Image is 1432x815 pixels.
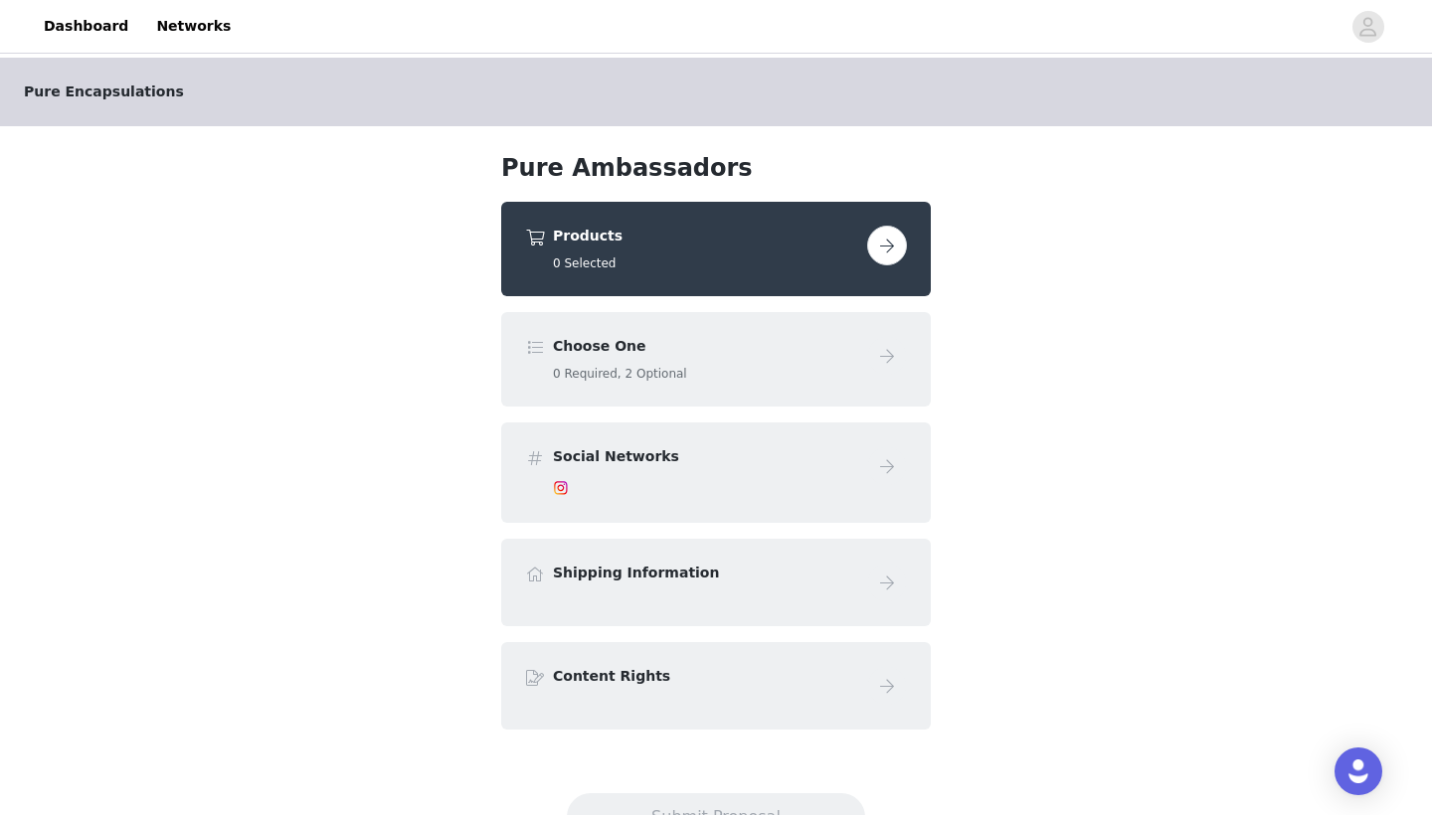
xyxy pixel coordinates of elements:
h5: 0 Required, 2 Optional [553,365,859,383]
div: Choose One [501,312,931,407]
h4: Shipping Information [553,563,859,583]
h4: Products [553,226,859,246]
div: Social Networks [501,422,931,523]
h5: 0 Selected [553,254,859,272]
h4: Choose One [553,336,859,357]
div: Products [501,202,931,296]
div: avatar [1358,11,1377,43]
span: Pure Encapsulations [24,81,184,102]
h4: Social Networks [553,446,859,467]
a: Networks [144,4,243,49]
h1: Pure Ambassadors [501,150,931,186]
h4: Content Rights [553,666,859,687]
div: Content Rights [501,642,931,730]
img: Instagram Icon [553,480,569,496]
div: Shipping Information [501,539,931,626]
div: Open Intercom Messenger [1335,747,1382,795]
a: Dashboard [32,4,140,49]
